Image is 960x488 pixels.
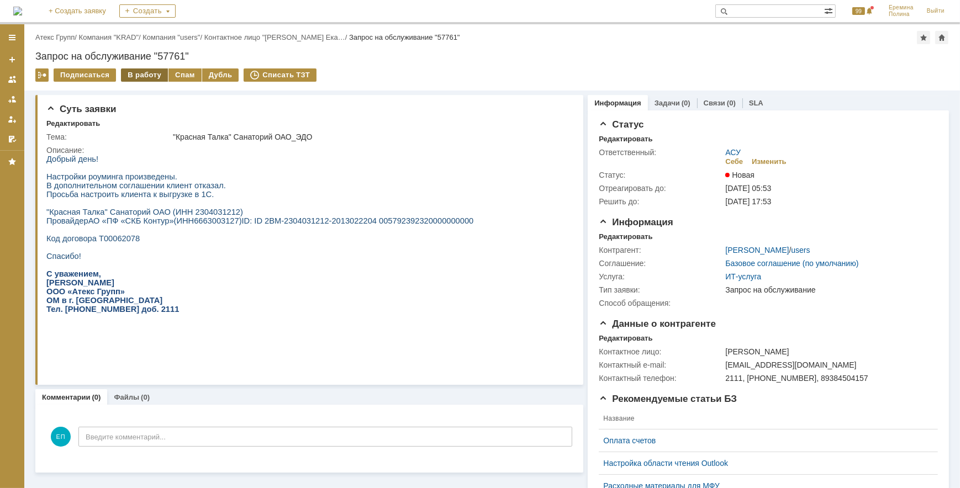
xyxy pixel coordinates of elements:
[594,99,641,107] a: Информация
[203,62,427,71] span: : ID 2BM-2304031212-2013022204 005792392320000000000
[35,68,49,82] div: Работа с массовостью
[725,171,755,179] span: Новая
[599,334,652,343] div: Редактировать
[599,148,723,157] div: Ответственный:
[725,246,810,254] div: /
[19,150,133,159] span: [PHONE_NUMBER] доб. 2111
[599,119,643,130] span: Статус
[114,393,139,401] a: Файлы
[889,11,914,18] span: Полина
[599,135,652,144] div: Редактировать
[599,246,723,254] div: Контрагент:
[725,272,761,281] a: ИТ-услуга
[349,33,460,41] div: Запрос на обслуживание "57761"
[889,4,914,11] span: Еремина
[599,171,723,179] div: Статус:
[725,259,858,268] a: Базовое соглашение (по умолчанию)
[599,319,716,329] span: Данные о контрагенте
[147,62,193,71] span: 6663003127
[3,71,21,88] a: Заявки на командах
[599,394,737,404] span: Рекомендуемые статьи БЗ
[119,4,176,18] div: Создать
[599,272,723,281] div: Услуга:
[3,130,21,148] a: Мои согласования
[599,347,723,356] div: Контактное лицо:
[204,33,345,41] a: Контактное лицо "[PERSON_NAME] Ека…
[725,360,932,369] div: [EMAIL_ADDRESS][DOMAIN_NAME]
[196,62,204,71] span: ID
[599,285,723,294] div: Тип заявки:
[599,360,723,369] div: Контактный e-mail:
[725,374,932,383] div: 2111, [PHONE_NUMBER], 89384504157
[35,33,75,41] a: Атекс Групп
[46,146,569,155] div: Описание:
[92,393,101,401] div: (0)
[51,427,71,447] span: ЕП
[35,33,79,41] div: /
[917,31,930,44] div: Добавить в избранное
[599,184,723,193] div: Отреагировать до:
[599,232,652,241] div: Редактировать
[42,393,91,401] a: Комментарии
[79,33,139,41] a: Компания "KRAD"
[173,132,567,141] div: "Красная Талка" Санаторий ОАО_ЭДО
[599,408,929,429] th: Название
[35,51,949,62] div: Запрос на обслуживание "57761"
[204,33,349,41] div: /
[599,259,723,268] div: Соглашение:
[704,99,725,107] a: Связи
[725,285,932,294] div: Запрос на обслуживание
[599,374,723,383] div: Контактный телефон:
[935,31,948,44] div: Сделать домашней страницей
[42,62,128,71] span: АО «ПФ «СКБ Контур»
[13,7,22,15] img: logo
[3,51,21,68] a: Создать заявку
[727,99,736,107] div: (0)
[791,246,810,254] a: users
[599,299,723,307] div: Способ обращения:
[141,393,150,401] div: (0)
[143,33,200,41] a: Компания "users"
[725,347,932,356] div: [PERSON_NAME]
[749,99,763,107] a: SLA
[725,246,789,254] a: [PERSON_NAME]
[79,33,143,41] div: /
[603,459,925,468] a: Настройка области чтения Outlook
[752,157,787,166] div: Изменить
[13,7,22,15] a: Перейти на домашнюю страницу
[3,91,21,108] a: Заявки в моей ответственности
[824,5,835,15] span: Расширенный поиск
[725,148,741,157] a: АСУ
[46,104,116,114] span: Суть заявки
[143,33,204,41] div: /
[852,7,865,15] span: 99
[725,157,743,166] div: Себе
[682,99,690,107] div: (0)
[725,197,771,206] span: [DATE] 17:53
[655,99,680,107] a: Задачи
[725,184,771,193] span: [DATE] 05:53
[46,119,100,128] div: Редактировать
[46,132,171,141] div: Тема:
[599,217,673,227] span: Информация
[3,110,21,128] a: Мои заявки
[599,197,723,206] div: Решить до:
[603,436,925,445] a: Оплата счетов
